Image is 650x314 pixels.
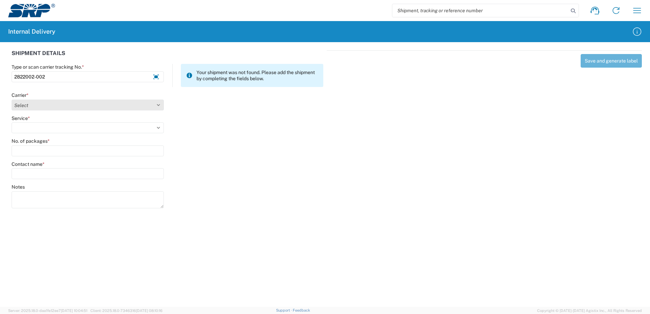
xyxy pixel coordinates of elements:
span: Copyright © [DATE]-[DATE] Agistix Inc., All Rights Reserved [537,308,642,314]
label: No. of packages [12,138,50,144]
label: Contact name [12,161,45,167]
span: Your shipment was not found. Please add the shipment by completing the fields below. [196,69,318,82]
label: Type or scan carrier tracking No. [12,64,84,70]
a: Feedback [293,308,310,312]
label: Service [12,115,30,121]
span: Server: 2025.18.0-daa1fe12ee7 [8,309,87,313]
label: Carrier [12,92,29,98]
div: SHIPMENT DETAILS [12,50,323,64]
label: Notes [12,184,25,190]
a: Support [276,308,293,312]
span: [DATE] 10:04:51 [61,309,87,313]
img: srp [8,4,55,17]
input: Shipment, tracking or reference number [392,4,568,17]
span: Client: 2025.18.0-7346316 [90,309,162,313]
h2: Internal Delivery [8,28,55,36]
span: [DATE] 08:10:16 [136,309,162,313]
